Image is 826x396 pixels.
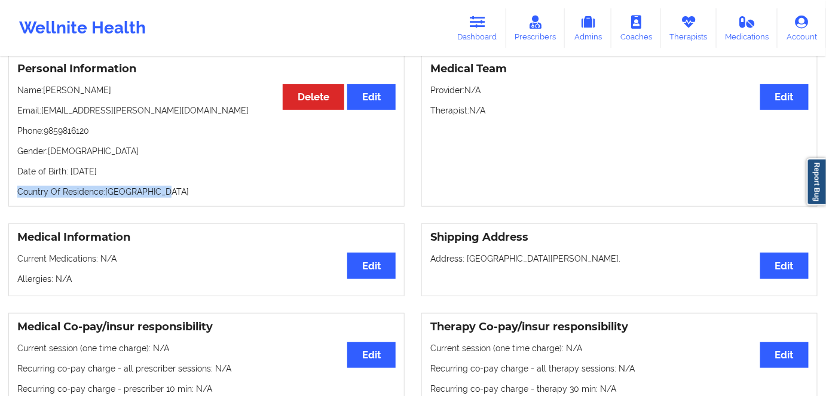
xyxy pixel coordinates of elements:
[17,186,396,198] p: Country Of Residence: [GEOGRAPHIC_DATA]
[430,231,809,244] h3: Shipping Address
[807,158,826,205] a: Report Bug
[17,62,396,76] h3: Personal Information
[717,8,778,48] a: Medications
[17,253,396,265] p: Current Medications: N/A
[430,383,809,395] p: Recurring co-pay charge - therapy 30 min : N/A
[565,8,611,48] a: Admins
[430,342,809,354] p: Current session (one time charge): N/A
[17,320,396,334] h3: Medical Co-pay/insur responsibility
[661,8,717,48] a: Therapists
[611,8,661,48] a: Coaches
[760,253,809,278] button: Edit
[506,8,565,48] a: Prescribers
[17,363,396,374] p: Recurring co-pay charge - all prescriber sessions : N/A
[17,273,396,285] p: Allergies: N/A
[347,342,396,368] button: Edit
[430,62,809,76] h3: Medical Team
[283,84,344,110] button: Delete
[17,165,396,177] p: Date of Birth: [DATE]
[17,231,396,244] h3: Medical Information
[17,84,396,96] p: Name: [PERSON_NAME]
[430,320,809,334] h3: Therapy Co-pay/insur responsibility
[17,105,396,116] p: Email: [EMAIL_ADDRESS][PERSON_NAME][DOMAIN_NAME]
[430,253,809,265] p: Address: [GEOGRAPHIC_DATA][PERSON_NAME].
[430,363,809,374] p: Recurring co-pay charge - all therapy sessions : N/A
[778,8,826,48] a: Account
[760,84,809,110] button: Edit
[17,342,396,354] p: Current session (one time charge): N/A
[17,145,396,157] p: Gender: [DEMOGRAPHIC_DATA]
[449,8,506,48] a: Dashboard
[760,342,809,368] button: Edit
[17,125,396,137] p: Phone: 9859816120
[430,84,809,96] p: Provider: N/A
[430,105,809,116] p: Therapist: N/A
[347,253,396,278] button: Edit
[17,383,396,395] p: Recurring co-pay charge - prescriber 10 min : N/A
[347,84,396,110] button: Edit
